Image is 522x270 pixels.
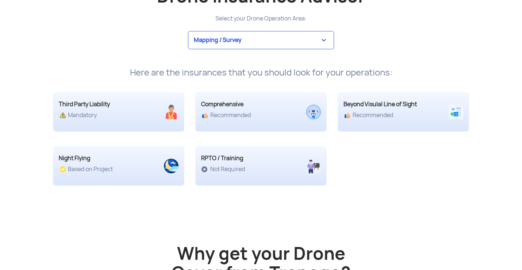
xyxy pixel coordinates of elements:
[201,112,288,119] div: Recommended
[164,159,179,173] img: ic_advisornight.png
[306,105,321,119] img: ic_advisorcomprehensive.png
[59,154,146,163] div: Night Flying
[306,159,321,173] img: ic_training.png
[59,166,146,173] div: Based on Project
[47,13,475,24] div: Select your Drone Operation Area:
[164,105,179,119] img: ic_advisorthirdparty.png
[343,112,431,119] div: Recommended
[201,154,288,163] div: RPTO / Training
[343,100,431,109] div: Beyond Visulal Line of Sight
[201,166,288,173] div: Not Required
[59,112,146,119] div: Mandatory
[59,100,146,109] div: Third Party Liability
[47,67,475,78] div: Here are the insurances that you should look for your operations:
[201,100,288,109] div: Comprehensive
[449,105,463,119] img: ic_advisorbvlos.png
